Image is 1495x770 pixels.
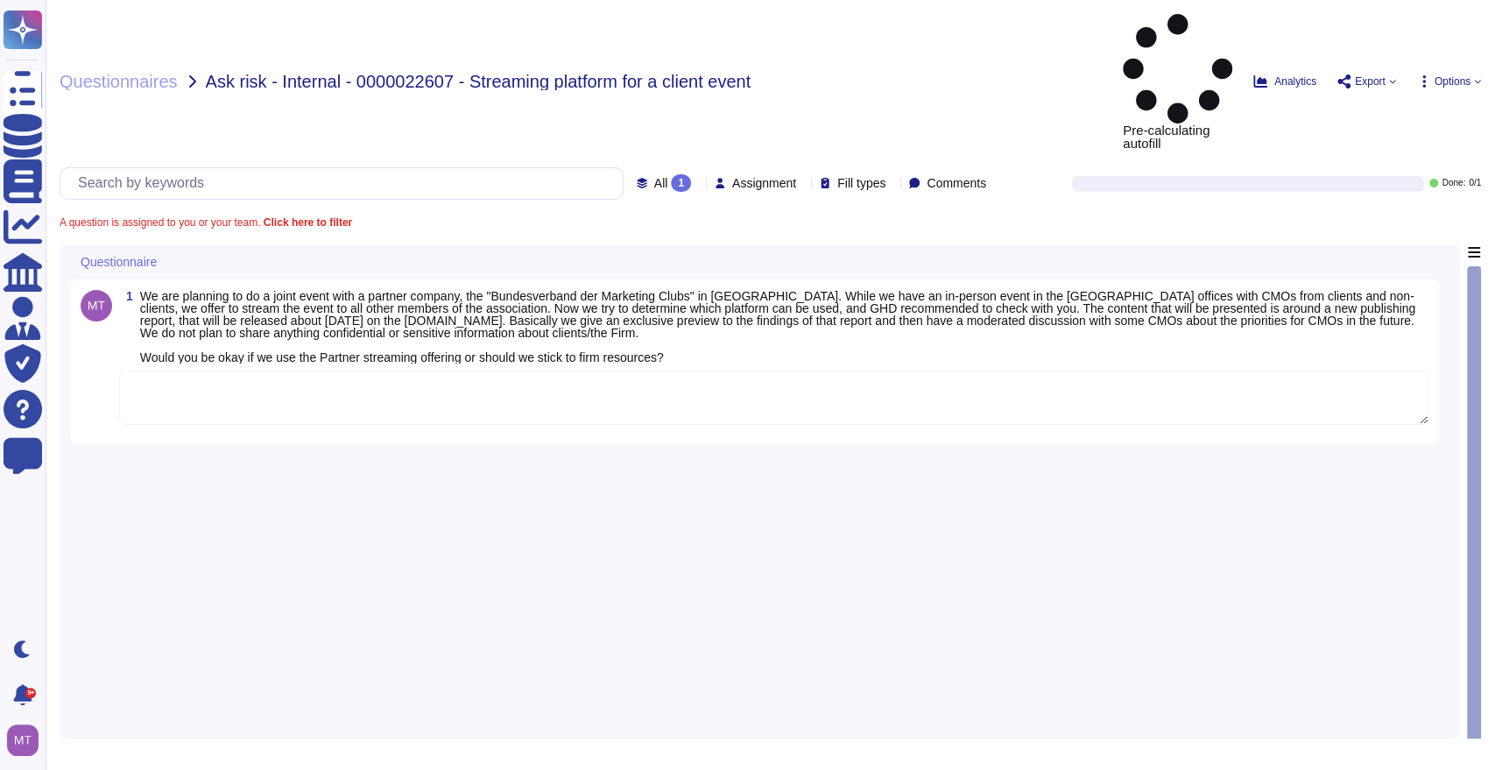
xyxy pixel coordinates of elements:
[837,177,885,189] span: Fill types
[81,256,157,268] span: Questionnaire
[1123,14,1232,150] span: Pre-calculating autofill
[1435,76,1470,87] span: Options
[119,290,133,302] span: 1
[1274,76,1316,87] span: Analytics
[1355,76,1386,87] span: Export
[25,688,36,698] div: 9+
[81,290,112,321] img: user
[60,217,352,228] span: A question is assigned to you or your team.
[60,73,178,90] span: Questionnaires
[927,177,986,189] span: Comments
[654,177,668,189] span: All
[1469,179,1481,187] span: 0 / 1
[69,168,623,199] input: Search by keywords
[206,73,751,90] span: Ask risk - Internal - 0000022607 - Streaming platform for a client event
[260,216,352,229] b: Click here to filter
[671,174,691,192] div: 1
[1442,179,1465,187] span: Done:
[1253,74,1316,88] button: Analytics
[140,289,1415,364] span: We are planning to do a joint event with a partner company, the "Bundesverband der Marketing Club...
[7,724,39,756] img: user
[4,721,51,759] button: user
[732,177,796,189] span: Assignment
